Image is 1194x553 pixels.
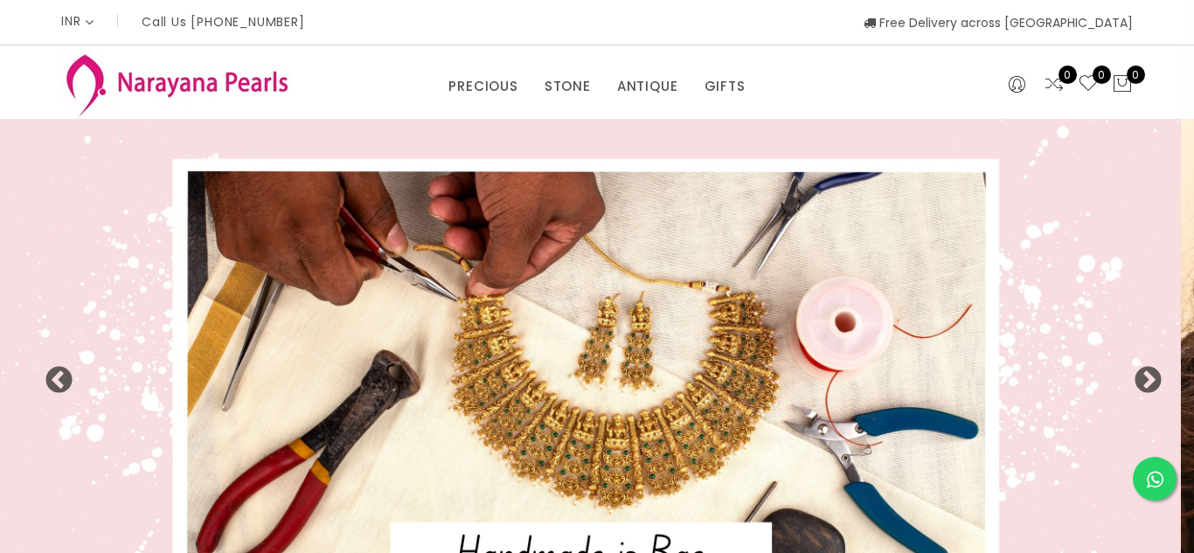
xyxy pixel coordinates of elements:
p: Call Us [PHONE_NUMBER] [142,16,305,28]
span: 0 [1093,66,1111,84]
span: 0 [1059,66,1077,84]
button: Previous [44,366,61,384]
span: Free Delivery across [GEOGRAPHIC_DATA] [864,14,1133,31]
a: GIFTS [705,73,746,100]
a: 0 [1078,73,1099,96]
button: Next [1133,366,1150,384]
a: STONE [545,73,591,100]
a: ANTIQUE [617,73,678,100]
a: PRECIOUS [448,73,517,100]
button: 0 [1112,73,1133,96]
span: 0 [1127,66,1145,84]
a: 0 [1044,73,1065,96]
